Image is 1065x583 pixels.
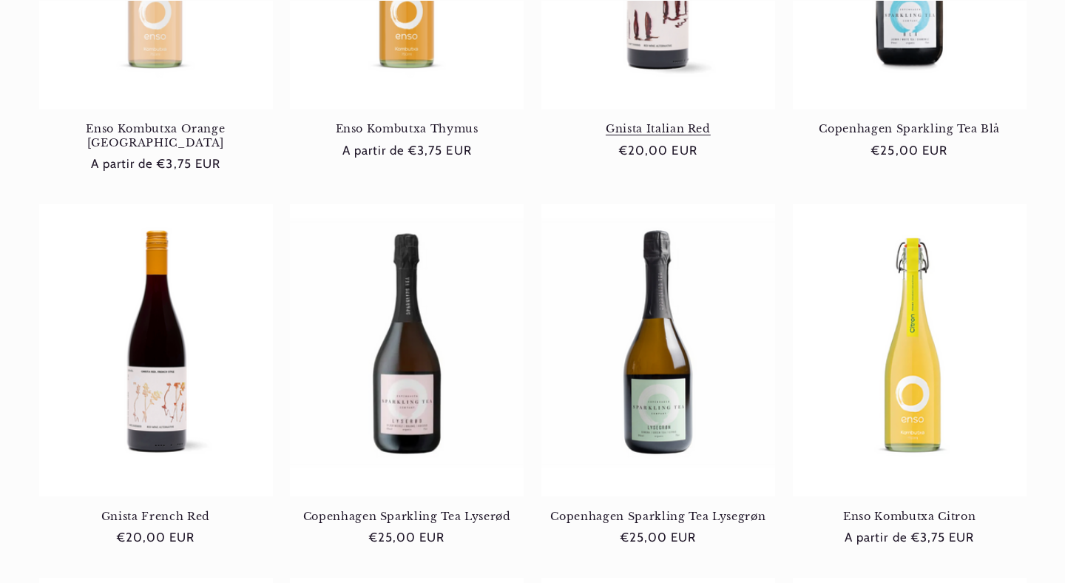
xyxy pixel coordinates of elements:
[39,510,273,523] a: Gnista French Red
[290,510,524,523] a: Copenhagen Sparkling Tea Lyserød
[793,122,1027,135] a: Copenhagen Sparkling Tea Blå
[541,122,775,135] a: Gnista Italian Red
[290,122,524,135] a: Enso Kombutxa Thymus
[541,510,775,523] a: Copenhagen Sparkling Tea Lysegrøn
[793,510,1027,523] a: Enso Kombutxa Citron
[39,122,273,149] a: Enso Kombutxa Orange [GEOGRAPHIC_DATA]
